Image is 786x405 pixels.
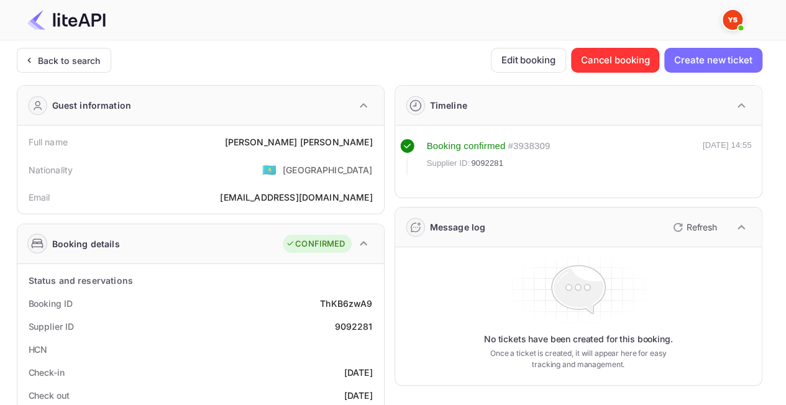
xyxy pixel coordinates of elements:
[508,139,550,153] div: # 3938309
[491,48,566,73] button: Edit booking
[665,217,722,237] button: Refresh
[29,320,74,333] div: Supplier ID
[430,221,486,234] div: Message log
[262,158,276,181] span: United States
[29,163,73,176] div: Nationality
[344,389,373,402] div: [DATE]
[29,191,50,204] div: Email
[320,297,372,310] div: ThKB6zwA9
[220,191,372,204] div: [EMAIL_ADDRESS][DOMAIN_NAME]
[29,389,70,402] div: Check out
[664,48,762,73] button: Create new ticket
[484,333,673,345] p: No tickets have been created for this booking.
[224,135,372,148] div: [PERSON_NAME] [PERSON_NAME]
[27,10,106,30] img: LiteAPI Logo
[571,48,660,73] button: Cancel booking
[334,320,372,333] div: 9092281
[427,157,470,170] span: Supplier ID:
[471,157,503,170] span: 9092281
[703,139,752,175] div: [DATE] 14:55
[29,366,65,379] div: Check-in
[38,54,101,67] div: Back to search
[480,348,677,370] p: Once a ticket is created, it will appear here for easy tracking and management.
[52,237,120,250] div: Booking details
[723,10,743,30] img: Yandex Support
[29,135,68,148] div: Full name
[344,366,373,379] div: [DATE]
[29,297,73,310] div: Booking ID
[52,99,132,112] div: Guest information
[29,343,48,356] div: HCN
[427,139,506,153] div: Booking confirmed
[29,274,133,287] div: Status and reservations
[687,221,717,234] p: Refresh
[286,238,345,250] div: CONFIRMED
[430,99,467,112] div: Timeline
[283,163,373,176] div: [GEOGRAPHIC_DATA]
